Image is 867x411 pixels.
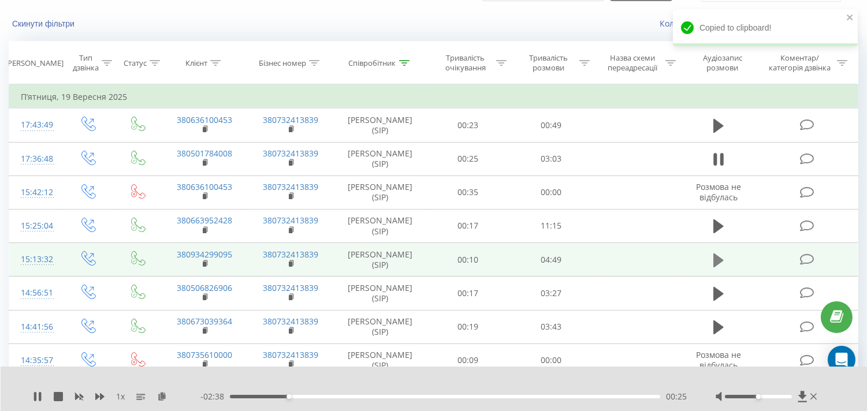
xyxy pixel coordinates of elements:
td: 00:23 [427,109,510,142]
span: - 02:38 [200,391,230,402]
div: Тривалість розмови [520,53,576,73]
div: Copied to clipboard! [673,9,858,46]
button: close [846,13,854,24]
td: 00:49 [509,109,593,142]
td: 00:00 [509,175,593,209]
td: 11:15 [509,209,593,242]
a: 380732413839 [263,114,318,125]
div: Назва схеми переадресації [603,53,663,73]
a: 380732413839 [263,215,318,226]
a: 380934299095 [177,249,232,260]
td: [PERSON_NAME] (SIP) [334,175,427,209]
span: Розмова не відбулась [696,181,741,203]
td: [PERSON_NAME] (SIP) [334,277,427,310]
div: Accessibility label [756,394,761,399]
td: 00:00 [509,343,593,377]
td: 03:43 [509,310,593,343]
a: 380636100453 [177,114,232,125]
div: Аудіозапис розмови [689,53,756,73]
div: Клієнт [185,58,207,68]
a: 380636100453 [177,181,232,192]
button: Скинути фільтри [9,18,80,29]
a: 380732413839 [263,249,318,260]
td: 04:49 [509,243,593,277]
a: 380732413839 [263,282,318,293]
a: 380663952428 [177,215,232,226]
td: [PERSON_NAME] (SIP) [334,310,427,343]
div: 15:42:12 [21,181,50,204]
div: Accessibility label [286,394,291,399]
div: 15:25:04 [21,215,50,237]
td: [PERSON_NAME] (SIP) [334,243,427,277]
a: 380501784008 [177,148,232,159]
td: 00:19 [427,310,510,343]
td: 00:35 [427,175,510,209]
div: [PERSON_NAME] [5,58,64,68]
span: 00:25 [666,391,687,402]
a: 380732413839 [263,316,318,327]
span: Розмова не відбулась [696,349,741,371]
div: Тип дзвінка [72,53,99,73]
div: 15:13:32 [21,248,50,271]
a: Коли дані можуть відрізнятися вiд інших систем [660,18,858,29]
div: 17:36:48 [21,148,50,170]
a: 380732413839 [263,148,318,159]
div: Тривалість очікування [437,53,494,73]
td: 03:03 [509,142,593,175]
td: [PERSON_NAME] (SIP) [334,142,427,175]
div: Статус [124,58,147,68]
td: 00:17 [427,277,510,310]
td: [PERSON_NAME] (SIP) [334,109,427,142]
div: Бізнес номер [259,58,306,68]
a: 380506826906 [177,282,232,293]
div: Open Intercom Messenger [828,346,855,373]
div: 14:56:51 [21,282,50,304]
a: 380735610000 [177,349,232,360]
td: [PERSON_NAME] (SIP) [334,343,427,377]
div: 17:43:49 [21,114,50,136]
td: П’ятниця, 19 Вересня 2025 [9,85,858,109]
span: 1 x [116,391,125,402]
td: [PERSON_NAME] (SIP) [334,209,427,242]
div: Коментар/категорія дзвінка [766,53,834,73]
td: 00:09 [427,343,510,377]
div: 14:35:57 [21,349,50,372]
a: 380673039364 [177,316,232,327]
a: 380732413839 [263,181,318,192]
td: 00:17 [427,209,510,242]
td: 00:25 [427,142,510,175]
td: 00:10 [427,243,510,277]
td: 03:27 [509,277,593,310]
a: 380732413839 [263,349,318,360]
div: 14:41:56 [21,316,50,338]
div: Співробітник [349,58,396,68]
